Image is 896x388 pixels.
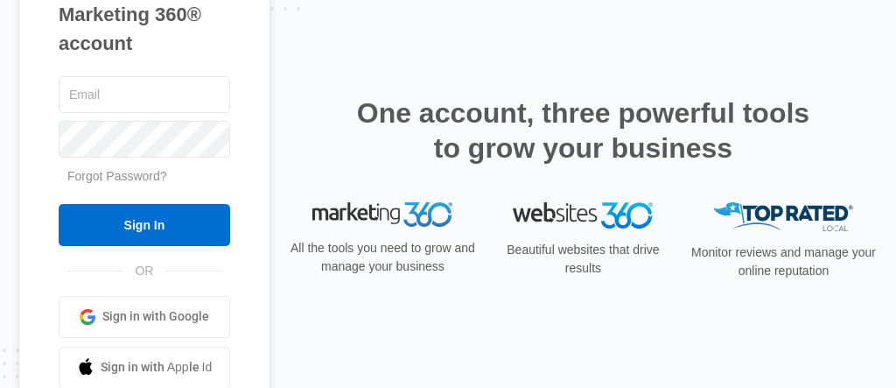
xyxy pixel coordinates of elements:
img: Websites 360 [513,202,653,228]
span: OR [122,262,165,280]
img: Top Rated Local [713,202,853,231]
p: All the tools you need to grow and manage your business [289,239,477,276]
p: Monitor reviews and manage your online reputation [689,243,878,280]
a: Forgot Password? [67,169,167,183]
p: Beautiful websites that drive results [489,241,677,278]
img: Marketing 360 [312,202,452,227]
input: Email [59,76,230,113]
span: Sign in with Apple Id [101,358,213,377]
span: Sign in with Google [102,307,209,326]
a: Sign in with Google [59,296,230,338]
h2: One account, three powerful tools to grow your business [351,95,815,166]
input: Sign In [59,204,230,246]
